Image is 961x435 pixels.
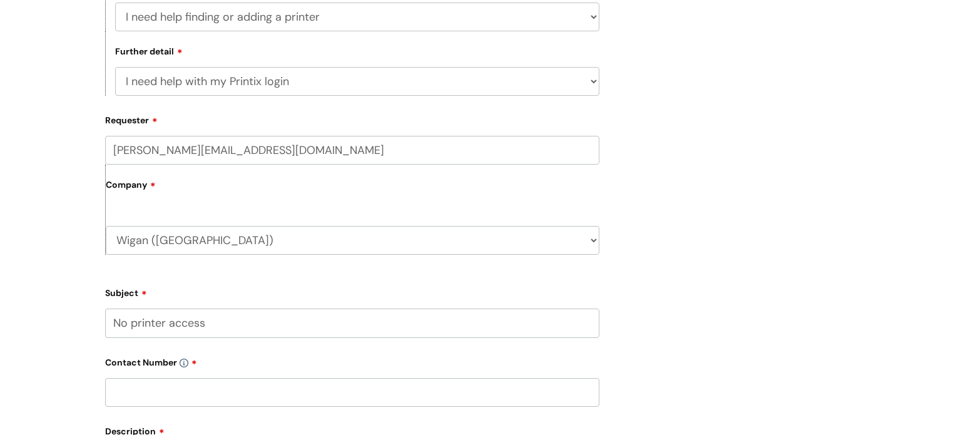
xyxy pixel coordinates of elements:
[105,284,599,299] label: Subject
[105,136,599,165] input: Email
[105,111,599,126] label: Requester
[105,353,599,368] label: Contact Number
[115,44,183,57] label: Further detail
[180,359,188,367] img: info-icon.svg
[106,175,599,203] label: Company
